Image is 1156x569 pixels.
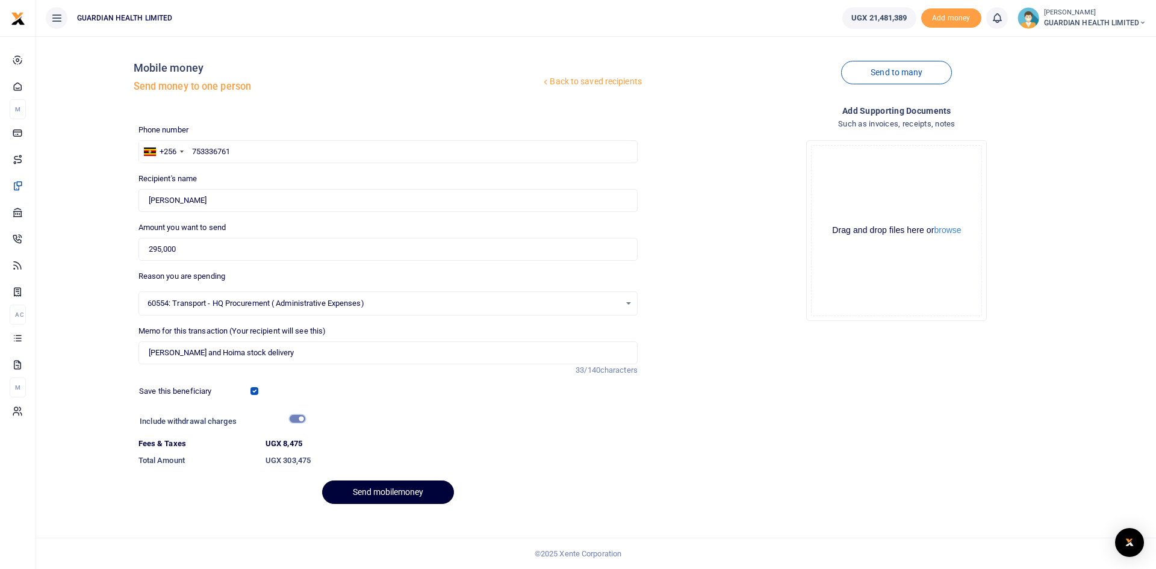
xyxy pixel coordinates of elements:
a: Add money [921,13,981,22]
a: logo-small logo-large logo-large [11,13,25,22]
div: Uganda: +256 [139,141,187,163]
a: Send to many [841,61,952,84]
input: Enter extra information [138,341,638,364]
label: Recipient's name [138,173,197,185]
label: UGX 8,475 [266,438,302,450]
img: logo-small [11,11,25,26]
dt: Fees & Taxes [134,438,261,450]
button: browse [934,226,961,234]
h5: Send money to one person [134,81,541,93]
h6: Include withdrawal charges [140,417,299,426]
li: Wallet ballance [837,7,921,29]
div: +256 [160,146,176,158]
small: [PERSON_NAME] [1044,8,1146,18]
label: Save this beneficiary [139,385,211,397]
div: Open Intercom Messenger [1115,528,1144,557]
span: Add money [921,8,981,28]
span: GUARDIAN HEALTH LIMITED [1044,17,1146,28]
label: Phone number [138,124,188,136]
span: 33/140 [576,365,600,375]
a: Back to saved recipients [541,71,642,93]
h4: Such as invoices, receipts, notes [647,117,1146,131]
span: characters [600,365,638,375]
input: Enter phone number [138,140,638,163]
h6: UGX 303,475 [266,456,638,465]
label: Memo for this transaction (Your recipient will see this) [138,325,326,337]
li: Toup your wallet [921,8,981,28]
div: Drag and drop files here or [812,225,981,236]
input: UGX [138,238,638,261]
li: Ac [10,305,26,325]
h4: Mobile money [134,61,541,75]
h6: Total Amount [138,456,256,465]
span: 60554: Transport - HQ Procurement ( Administrative Expenses) [148,297,620,309]
h4: Add supporting Documents [647,104,1146,117]
button: Send mobilemoney [322,480,454,504]
span: GUARDIAN HEALTH LIMITED [72,13,177,23]
a: profile-user [PERSON_NAME] GUARDIAN HEALTH LIMITED [1018,7,1146,29]
label: Reason you are spending [138,270,225,282]
span: UGX 21,481,389 [851,12,907,24]
input: Loading name... [138,189,638,212]
img: profile-user [1018,7,1039,29]
a: UGX 21,481,389 [842,7,916,29]
div: File Uploader [806,140,987,321]
li: M [10,99,26,119]
li: M [10,378,26,397]
label: Amount you want to send [138,222,226,234]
